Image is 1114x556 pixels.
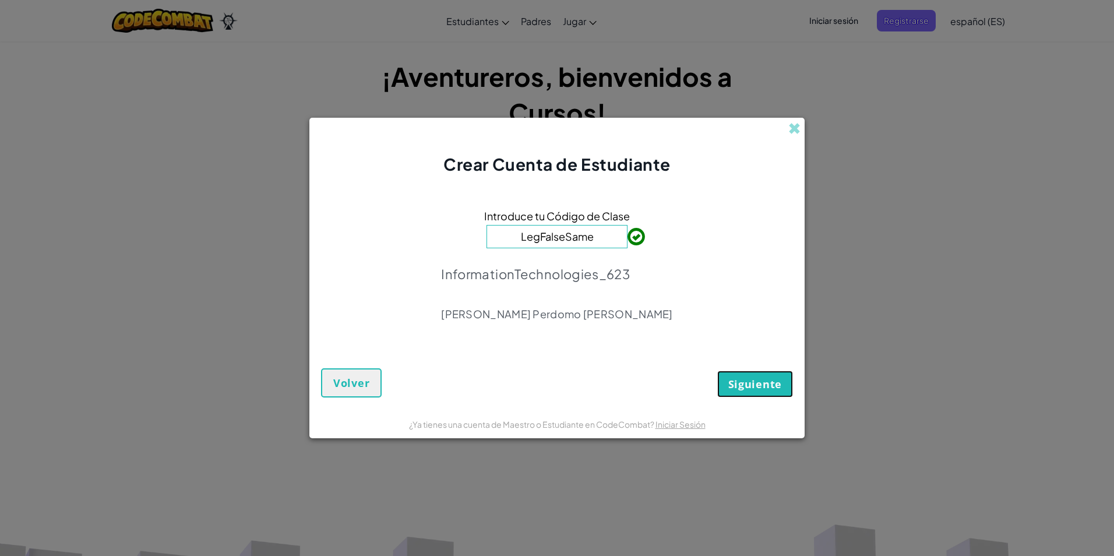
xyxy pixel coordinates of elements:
p: InformationTechnologies_623 [441,266,673,282]
p: [PERSON_NAME] Perdomo [PERSON_NAME] [441,307,673,321]
span: Introduce tu Código de Clase [484,207,630,224]
button: Volver [321,368,382,397]
button: Siguiente [717,371,793,397]
span: Volver [333,376,369,390]
a: Iniciar Sesión [655,419,706,430]
span: Crear Cuenta de Estudiante [443,154,671,174]
span: Siguiente [728,377,782,391]
span: ¿Ya tienes una cuenta de Maestro o Estudiante en CodeCombat? [409,419,655,430]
